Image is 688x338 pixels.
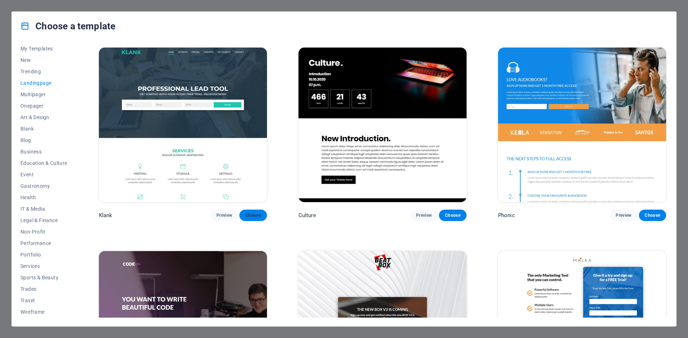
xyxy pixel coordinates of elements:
button: Choose [639,210,666,221]
button: Landingpage [20,77,67,89]
span: Event [20,172,67,177]
button: Choose [239,210,267,221]
button: Blog [20,134,67,146]
button: New [20,54,67,66]
img: Culture [298,48,467,202]
span: Choose [645,212,660,218]
button: Education & Culture [20,157,67,169]
button: Travel [20,295,67,306]
button: Preview [211,210,238,221]
p: Culture [298,212,316,219]
span: Preview [616,212,631,218]
button: Services [20,260,67,272]
span: Non-Profit [20,229,67,235]
span: Performance [20,240,67,246]
button: Business [20,146,67,157]
h4: Choose a template [20,20,115,32]
span: Choose [245,212,261,218]
span: Business [20,149,67,155]
button: IT & Media [20,203,67,215]
span: Onepager [20,103,67,109]
span: Trending [20,69,67,74]
button: Gastronomy [20,180,67,192]
button: Choose [439,210,466,221]
img: Phonic [498,48,666,202]
button: Performance [20,237,67,249]
button: Legal & Finance [20,215,67,226]
span: Preview [416,212,432,218]
button: Non-Profit [20,226,67,237]
span: IT & Media [20,206,67,212]
span: Travel [20,298,67,303]
span: Gastronomy [20,183,67,189]
button: Wireframe [20,306,67,318]
button: Trades [20,283,67,295]
button: My Templates [20,43,67,54]
button: Health [20,192,67,203]
p: Klank [99,212,113,219]
span: Health [20,195,67,200]
button: Portfolio [20,249,67,260]
span: New [20,57,67,63]
button: Preview [610,210,637,221]
span: Education & Culture [20,160,67,166]
span: Art & Design [20,114,67,120]
span: Portfolio [20,252,67,258]
img: Klank [99,48,267,202]
span: My Templates [20,46,67,52]
button: Onepager [20,100,67,112]
span: Blog [20,137,67,143]
span: Choose [445,212,460,218]
button: Art & Design [20,112,67,123]
span: Trades [20,286,67,292]
button: Event [20,169,67,180]
span: Services [20,263,67,269]
button: Sports & Beauty [20,272,67,283]
span: Legal & Finance [20,217,67,223]
button: Multipager [20,89,67,100]
button: Blank [20,123,67,134]
span: Wireframe [20,309,67,315]
span: Multipager [20,92,67,97]
span: Sports & Beauty [20,275,67,280]
button: Preview [410,210,438,221]
span: Landingpage [20,80,67,86]
button: Trending [20,66,67,77]
span: Blank [20,126,67,132]
p: Phonic [498,212,515,219]
span: Preview [216,212,232,218]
